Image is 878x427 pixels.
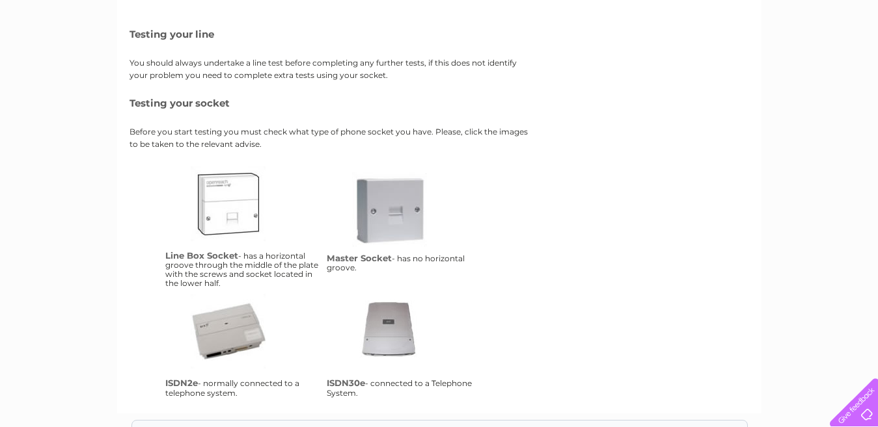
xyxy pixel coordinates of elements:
[130,97,533,109] h5: Testing your socket
[633,6,722,23] a: 0333 014 3131
[352,172,456,276] a: ms
[132,7,747,63] div: Clear Business is a trading name of Verastar Limited (registered in [GEOGRAPHIC_DATA] No. 3667643...
[130,125,533,150] p: Before you start testing you must check what type of phone socket you have. Please, click the ima...
[130,57,533,81] p: You should always undertake a line test before completing any further tests, if this does not ide...
[31,34,97,73] img: logo.png
[162,163,323,291] td: - has a horizontal groove through the middle of the plate with the screws and socket located in t...
[835,55,866,65] a: Log out
[323,291,485,400] td: - connected to a Telephone System.
[649,55,674,65] a: Water
[681,55,710,65] a: Energy
[191,294,295,398] a: isdn2e
[352,294,456,398] a: isdn30e
[162,291,323,400] td: - normally connected to a telephone system.
[165,378,198,388] h4: ISDN2e
[323,163,485,291] td: - has no horizontal groove.
[765,55,784,65] a: Blog
[791,55,823,65] a: Contact
[130,29,533,40] h5: Testing your line
[718,55,757,65] a: Telecoms
[327,378,365,388] h4: ISDN30e
[327,253,392,263] h4: Master Socket
[191,166,295,270] a: lbs
[165,250,238,261] h4: Line Box Socket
